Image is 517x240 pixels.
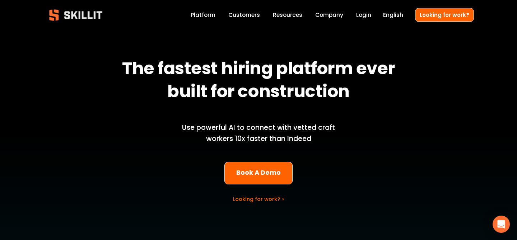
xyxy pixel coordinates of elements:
a: Looking for work? [415,8,474,22]
a: Platform [191,10,215,20]
div: Open Intercom Messenger [493,216,510,233]
a: Login [356,10,371,20]
strong: The fastest hiring platform ever built for construction [122,55,398,108]
span: English [383,11,403,19]
span: Resources [273,11,302,19]
a: Book A Demo [224,162,293,184]
a: Customers [228,10,260,20]
a: folder dropdown [273,10,302,20]
img: Skillit [43,4,108,26]
a: Company [315,10,343,20]
a: Looking for work? > [233,196,284,203]
p: Use powerful AI to connect with vetted craft workers 10x faster than Indeed [170,122,347,144]
div: language picker [383,10,403,20]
